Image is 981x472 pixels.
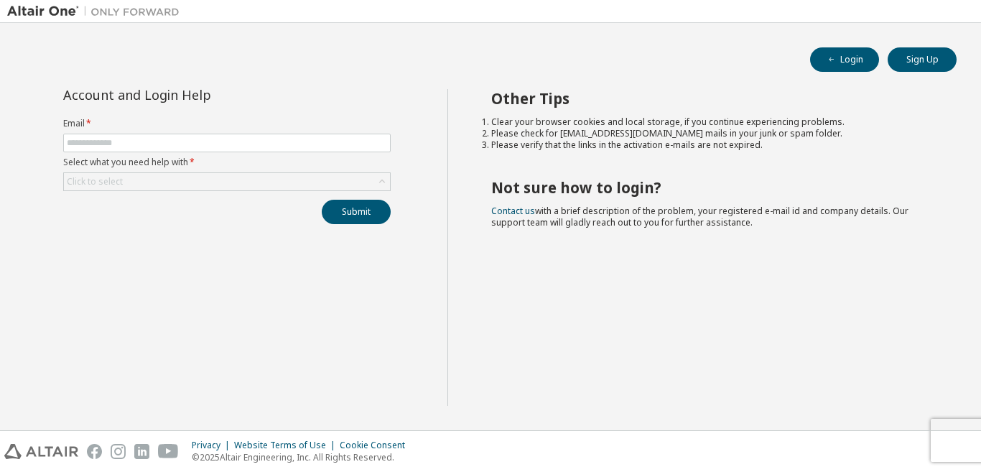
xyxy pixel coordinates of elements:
[87,444,102,459] img: facebook.svg
[192,440,234,451] div: Privacy
[491,178,931,197] h2: Not sure how to login?
[67,176,123,188] div: Click to select
[134,444,149,459] img: linkedin.svg
[491,116,931,128] li: Clear your browser cookies and local storage, if you continue experiencing problems.
[491,89,931,108] h2: Other Tips
[158,444,179,459] img: youtube.svg
[63,89,325,101] div: Account and Login Help
[810,47,879,72] button: Login
[340,440,414,451] div: Cookie Consent
[322,200,391,224] button: Submit
[64,173,390,190] div: Click to select
[491,139,931,151] li: Please verify that the links in the activation e-mails are not expired.
[63,118,391,129] label: Email
[111,444,126,459] img: instagram.svg
[4,444,78,459] img: altair_logo.svg
[491,205,908,228] span: with a brief description of the problem, your registered e-mail id and company details. Our suppo...
[234,440,340,451] div: Website Terms of Use
[888,47,957,72] button: Sign Up
[491,205,535,217] a: Contact us
[192,451,414,463] p: © 2025 Altair Engineering, Inc. All Rights Reserved.
[491,128,931,139] li: Please check for [EMAIL_ADDRESS][DOMAIN_NAME] mails in your junk or spam folder.
[7,4,187,19] img: Altair One
[63,157,391,168] label: Select what you need help with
